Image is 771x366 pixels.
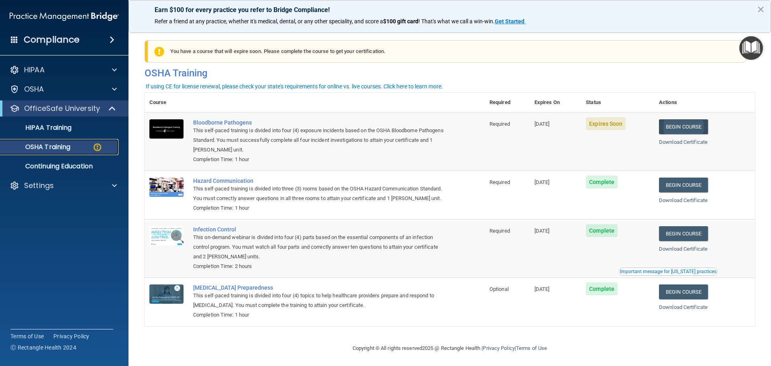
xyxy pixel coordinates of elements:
[530,93,581,112] th: Expires On
[193,291,445,310] div: This self-paced training is divided into four (4) topics to help healthcare providers prepare and...
[53,332,90,340] a: Privacy Policy
[490,228,510,234] span: Required
[193,119,445,126] a: Bloodborne Pathogens
[586,117,626,130] span: Expires Soon
[154,47,164,57] img: exclamation-circle-solid-warning.7ed2984d.png
[659,226,708,241] a: Begin Course
[24,65,45,75] p: HIPAA
[145,93,188,112] th: Course
[586,224,618,237] span: Complete
[534,121,550,127] span: [DATE]
[659,119,708,134] a: Begin Course
[10,181,117,190] a: Settings
[659,139,708,145] a: Download Certificate
[659,197,708,203] a: Download Certificate
[193,226,445,233] a: Infection Control
[155,6,745,14] p: Earn $100 for every practice you refer to Bridge Compliance!
[534,179,550,185] span: [DATE]
[5,143,70,151] p: OSHA Training
[495,18,524,25] strong: Get Started
[534,228,550,234] span: [DATE]
[490,286,509,292] span: Optional
[659,246,708,252] a: Download Certificate
[193,233,445,262] div: This on-demand webinar is divided into four (4) parts based on the essential components of an inf...
[757,3,765,16] button: Close
[581,93,654,112] th: Status
[92,142,102,152] img: warning-circle.0cc9ac19.png
[193,284,445,291] a: [MEDICAL_DATA] Preparedness
[418,18,495,25] span: ! That's what we call a win-win.
[193,178,445,184] a: Hazard Communication
[620,269,716,274] div: Important message for [US_STATE] practices
[516,345,547,351] a: Terms of Use
[10,8,119,25] img: PMB logo
[145,67,755,79] h4: OSHA Training
[10,84,117,94] a: OSHA
[24,84,44,94] p: OSHA
[193,262,445,271] div: Completion Time: 2 hours
[485,93,530,112] th: Required
[383,18,418,25] strong: $100 gift card
[148,40,746,63] div: You have a course that will expire soon. Please complete the course to get your certification.
[739,36,763,60] button: Open Resource Center
[24,181,54,190] p: Settings
[490,179,510,185] span: Required
[155,18,383,25] span: Refer a friend at any practice, whether it's medical, dental, or any other speciality, and score a
[10,104,116,113] a: OfficeSafe University
[10,332,44,340] a: Terms of Use
[490,121,510,127] span: Required
[24,104,100,113] p: OfficeSafe University
[659,284,708,299] a: Begin Course
[193,203,445,213] div: Completion Time: 1 hour
[193,310,445,320] div: Completion Time: 1 hour
[10,65,117,75] a: HIPAA
[303,335,596,361] div: Copyright © All rights reserved 2025 @ Rectangle Health | |
[146,84,443,89] div: If using CE for license renewal, please check your state's requirements for online vs. live cours...
[586,176,618,188] span: Complete
[534,286,550,292] span: [DATE]
[659,178,708,192] a: Begin Course
[654,93,755,112] th: Actions
[619,268,718,276] button: Read this if you are a dental practitioner in the state of CA
[483,345,514,351] a: Privacy Policy
[145,82,444,90] button: If using CE for license renewal, please check your state's requirements for online vs. live cours...
[193,155,445,164] div: Completion Time: 1 hour
[495,18,526,25] a: Get Started
[659,304,708,310] a: Download Certificate
[193,126,445,155] div: This self-paced training is divided into four (4) exposure incidents based on the OSHA Bloodborne...
[193,184,445,203] div: This self-paced training is divided into three (3) rooms based on the OSHA Hazard Communication S...
[586,282,618,295] span: Complete
[10,344,76,352] span: Ⓒ Rectangle Health 2024
[5,162,115,170] p: Continuing Education
[24,34,80,45] h4: Compliance
[5,124,71,132] p: HIPAA Training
